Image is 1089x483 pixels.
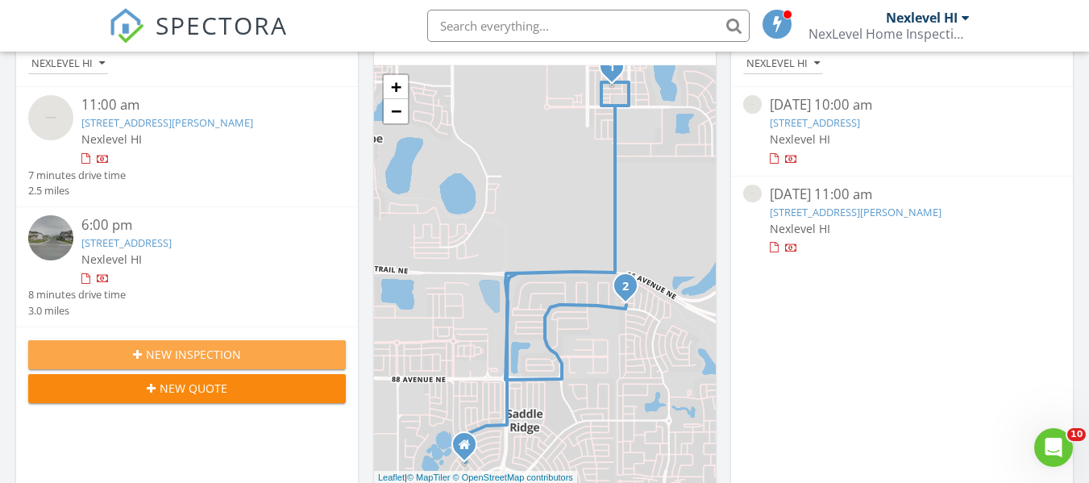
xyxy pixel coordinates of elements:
[31,58,105,69] div: Nexlevel HI
[384,75,408,99] a: Zoom in
[28,340,346,369] button: New Inspection
[770,115,860,130] a: [STREET_ADDRESS]
[81,215,320,235] div: 6:00 pm
[407,473,451,482] a: © MapTiler
[28,215,73,260] img: streetview
[81,95,320,115] div: 11:00 am
[886,10,958,26] div: Nexlevel HI
[1034,428,1073,467] iframe: Intercom live chat
[743,185,1061,256] a: [DATE] 11:00 am [STREET_ADDRESS][PERSON_NAME] Nexlevel HI
[28,95,73,140] img: streetview
[770,185,1034,205] div: [DATE] 11:00 am
[81,131,142,147] span: Nexlevel HI
[81,115,253,130] a: [STREET_ADDRESS][PERSON_NAME]
[770,205,941,219] a: [STREET_ADDRESS][PERSON_NAME]
[770,95,1034,115] div: [DATE] 10:00 am
[746,58,820,69] div: Nexlevel HI
[609,62,615,73] i: 1
[626,285,635,295] div: 286 Saddlebrook Point NE, Calgary, AB T3J 5M3
[427,10,750,42] input: Search everything...
[770,131,830,147] span: Nexlevel HI
[28,303,126,319] div: 3.0 miles
[81,252,142,267] span: Nexlevel HI
[156,8,288,42] span: SPECTORA
[378,473,405,482] a: Leaflet
[28,53,108,75] button: Nexlevel HI
[622,281,629,293] i: 2
[743,95,1061,167] a: [DATE] 10:00 am [STREET_ADDRESS] Nexlevel HI
[770,221,830,236] span: Nexlevel HI
[464,444,474,454] div: 24 Saddle creek Terrace, Calgary AB T3J 4A5
[384,99,408,123] a: Zoom out
[109,22,288,56] a: SPECTORA
[146,346,241,363] span: New Inspection
[612,66,621,76] div: 39 Corner Meadows Common NE, Calgary, AB T3N 1J5
[28,287,126,302] div: 8 minutes drive time
[28,168,126,183] div: 7 minutes drive time
[160,380,227,397] span: New Quote
[743,185,762,203] img: streetview
[453,473,573,482] a: © OpenStreetMap contributors
[109,8,144,44] img: The Best Home Inspection Software - Spectora
[808,26,970,42] div: NexLevel Home Inspections
[28,374,346,403] button: New Quote
[743,95,762,114] img: streetview
[28,95,346,198] a: 11:00 am [STREET_ADDRESS][PERSON_NAME] Nexlevel HI 7 minutes drive time 2.5 miles
[28,215,346,319] a: 6:00 pm [STREET_ADDRESS] Nexlevel HI 8 minutes drive time 3.0 miles
[1067,428,1086,441] span: 10
[81,235,172,250] a: [STREET_ADDRESS]
[743,53,823,75] button: Nexlevel HI
[28,183,126,198] div: 2.5 miles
